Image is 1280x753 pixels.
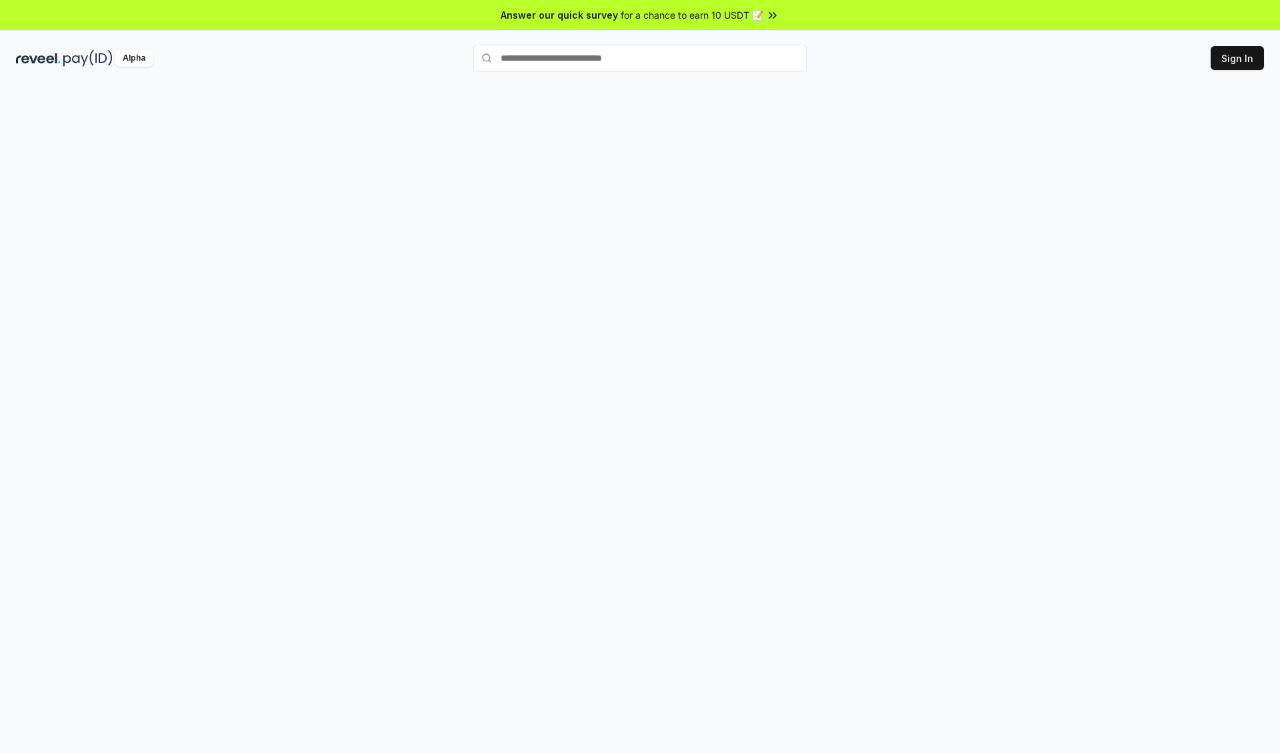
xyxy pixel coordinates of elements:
div: Alpha [115,50,153,67]
img: reveel_dark [16,50,61,67]
button: Sign In [1211,46,1264,70]
img: pay_id [63,50,113,67]
span: Answer our quick survey [501,8,618,22]
span: for a chance to earn 10 USDT 📝 [621,8,763,22]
